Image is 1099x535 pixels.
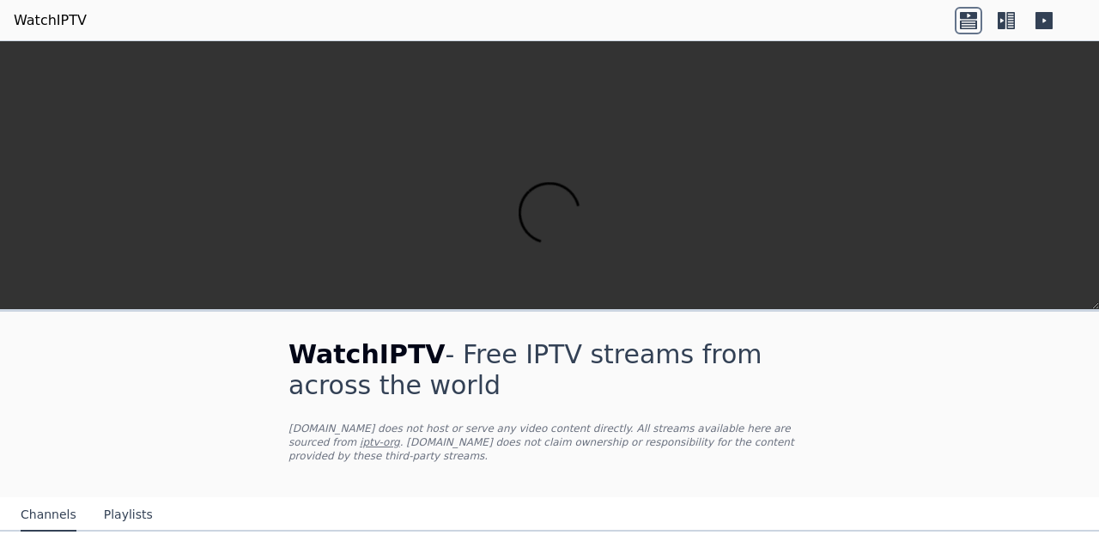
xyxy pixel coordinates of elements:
[14,10,87,31] a: WatchIPTV
[360,436,400,448] a: iptv-org
[21,499,76,532] button: Channels
[288,422,811,463] p: [DOMAIN_NAME] does not host or serve any video content directly. All streams available here are s...
[288,339,811,401] h1: - Free IPTV streams from across the world
[288,339,446,369] span: WatchIPTV
[104,499,153,532] button: Playlists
